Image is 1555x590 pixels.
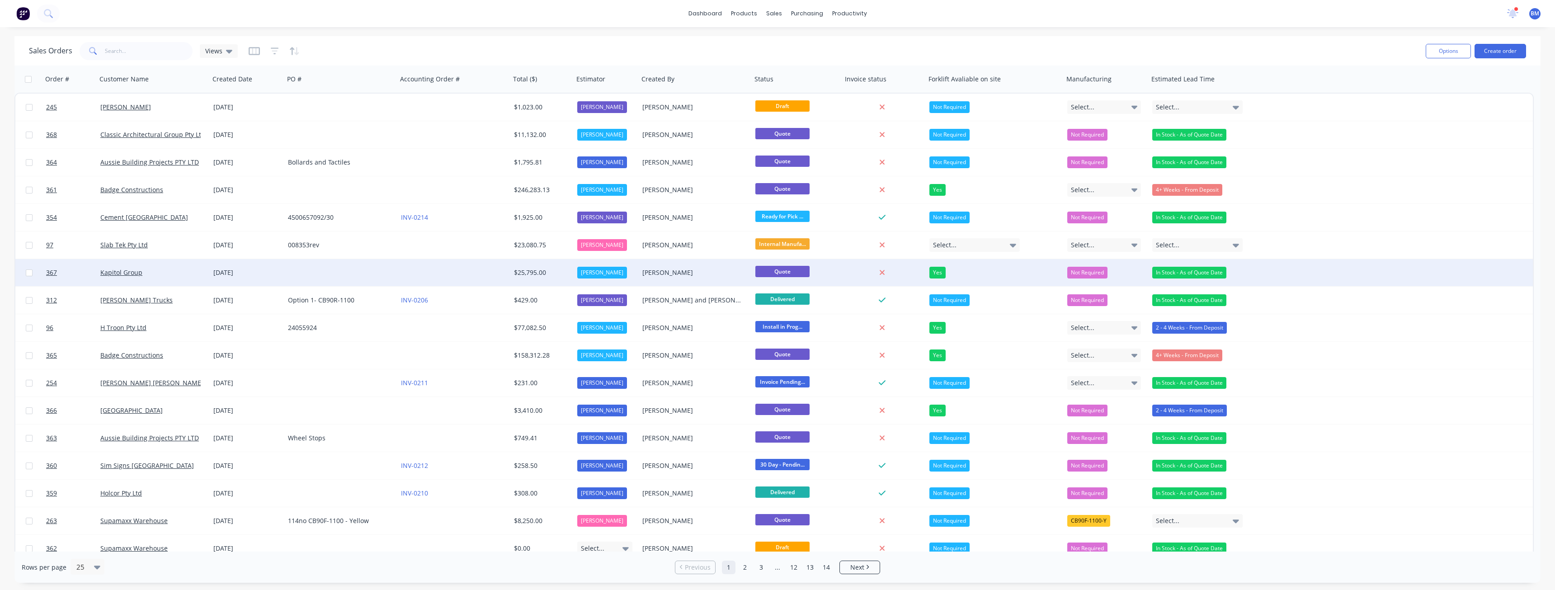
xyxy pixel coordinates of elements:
div: $1,795.81 [514,158,567,167]
div: 4+ Weeks - From Deposit [1152,184,1222,196]
div: [DATE] [213,516,281,525]
div: [PERSON_NAME] [577,322,627,334]
div: Forklift Avaliable on site [928,75,1001,84]
div: Estimator [576,75,605,84]
span: 254 [46,378,57,387]
div: [PERSON_NAME] [577,294,627,306]
div: [DATE] [213,268,281,277]
span: 363 [46,434,57,443]
span: Rows per page [22,563,66,572]
a: Page 3 [754,561,768,574]
div: [PERSON_NAME] [642,213,743,222]
span: Not Required [1071,434,1104,443]
span: Select... [1071,378,1094,387]
span: Views [205,46,222,56]
a: 366 [46,397,100,424]
div: Customer Name [99,75,149,84]
div: Status [754,75,773,84]
div: [PERSON_NAME] [577,156,627,168]
a: 359 [46,480,100,507]
span: Not Required [1071,130,1104,139]
div: 4500657092/30 [288,213,388,222]
span: 368 [46,130,57,139]
div: productivity [828,7,872,20]
div: [PERSON_NAME] [642,351,743,360]
div: Total ($) [513,75,537,84]
div: [PERSON_NAME] [642,241,743,250]
div: [DATE] [213,434,281,443]
a: 364 [46,149,100,176]
span: Install in Prog... [755,321,810,332]
span: Quote [755,431,810,443]
div: Yes [929,184,946,196]
button: Not Required [1067,543,1107,554]
a: Page 12 [787,561,801,574]
span: Not Required [1071,461,1104,470]
div: $231.00 [514,378,567,387]
div: Bollards and Tactiles [288,158,388,167]
div: products [726,7,762,20]
div: $77,082.50 [514,323,567,332]
span: 96 [46,323,53,332]
div: Not Required [929,212,970,223]
div: $23,080.75 [514,241,567,250]
div: $158,312.28 [514,351,567,360]
img: Factory [16,7,30,20]
div: In Stock - As of Quote Date [1152,129,1226,141]
div: Yes [929,405,946,416]
div: purchasing [787,7,828,20]
span: Select... [1071,103,1094,112]
button: Not Required [1067,432,1107,444]
div: Yes [929,322,946,334]
span: 312 [46,296,57,305]
div: [DATE] [213,213,281,222]
div: In Stock - As of Quote Date [1152,377,1226,389]
a: 363 [46,425,100,452]
div: Order # [45,75,69,84]
span: Not Required [1071,268,1104,277]
span: Previous [685,563,711,572]
div: $8,250.00 [514,516,567,525]
span: 365 [46,351,57,360]
div: [PERSON_NAME] [642,103,743,112]
span: 366 [46,406,57,415]
a: H Troon Pty Ltd [100,323,146,332]
a: 360 [46,452,100,479]
a: 361 [46,176,100,203]
div: [PERSON_NAME] [577,377,627,389]
div: PO # [287,75,302,84]
a: Cement [GEOGRAPHIC_DATA] [100,213,188,222]
div: [DATE] [213,378,281,387]
span: Quote [755,514,810,525]
a: Page 14 [820,561,833,574]
div: [PERSON_NAME] [642,130,743,139]
span: BM [1531,9,1539,18]
div: [PERSON_NAME] [577,267,627,278]
a: 97 [46,231,100,259]
div: [PERSON_NAME] [642,406,743,415]
span: 364 [46,158,57,167]
div: [PERSON_NAME] and [PERSON_NAME] [642,296,743,305]
div: [PERSON_NAME] [577,239,627,251]
div: [PERSON_NAME] [577,184,627,196]
div: $246,283.13 [514,185,567,194]
div: [DATE] [213,323,281,332]
span: Internal Manufa... [755,238,810,250]
div: [PERSON_NAME] [642,378,743,387]
a: [PERSON_NAME] [100,103,151,111]
a: dashboard [684,7,726,20]
span: Quote [755,156,810,167]
button: Not Required [1067,405,1107,416]
button: Options [1426,44,1471,58]
a: 312 [46,287,100,314]
div: 4+ Weeks - From Deposit [1152,349,1222,361]
div: Wheel Stops [288,434,388,443]
span: Ready for Pick ... [755,211,810,222]
div: In Stock - As of Quote Date [1152,267,1226,278]
div: [DATE] [213,461,281,470]
span: Select... [1071,323,1094,332]
div: In Stock - As of Quote Date [1152,156,1226,168]
div: Manufacturing [1066,75,1112,84]
span: Select... [1071,241,1094,250]
div: [PERSON_NAME] [577,460,627,472]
